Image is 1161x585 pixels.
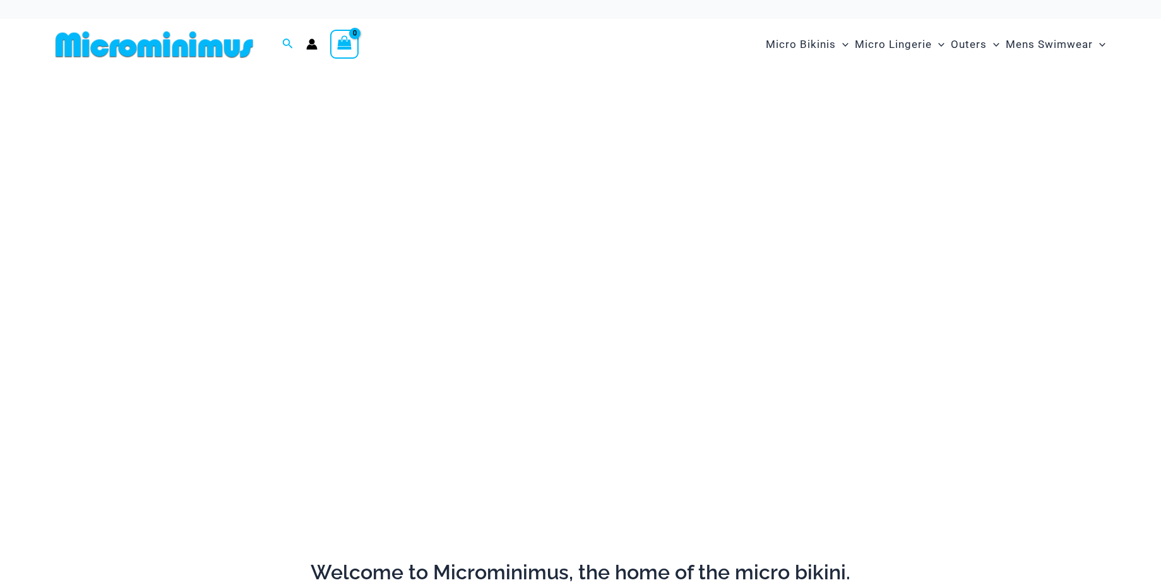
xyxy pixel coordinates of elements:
[932,28,944,61] span: Menu Toggle
[761,23,1111,66] nav: Site Navigation
[1093,28,1105,61] span: Menu Toggle
[306,38,318,50] a: Account icon link
[948,25,1003,64] a: OutersMenu ToggleMenu Toggle
[330,30,359,59] a: View Shopping Cart, empty
[766,28,836,61] span: Micro Bikinis
[1006,28,1093,61] span: Mens Swimwear
[836,28,848,61] span: Menu Toggle
[987,28,999,61] span: Menu Toggle
[763,25,852,64] a: Micro BikinisMenu ToggleMenu Toggle
[951,28,987,61] span: Outers
[1003,25,1109,64] a: Mens SwimwearMenu ToggleMenu Toggle
[51,30,258,59] img: MM SHOP LOGO FLAT
[852,25,948,64] a: Micro LingerieMenu ToggleMenu Toggle
[855,28,932,61] span: Micro Lingerie
[282,37,294,52] a: Search icon link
